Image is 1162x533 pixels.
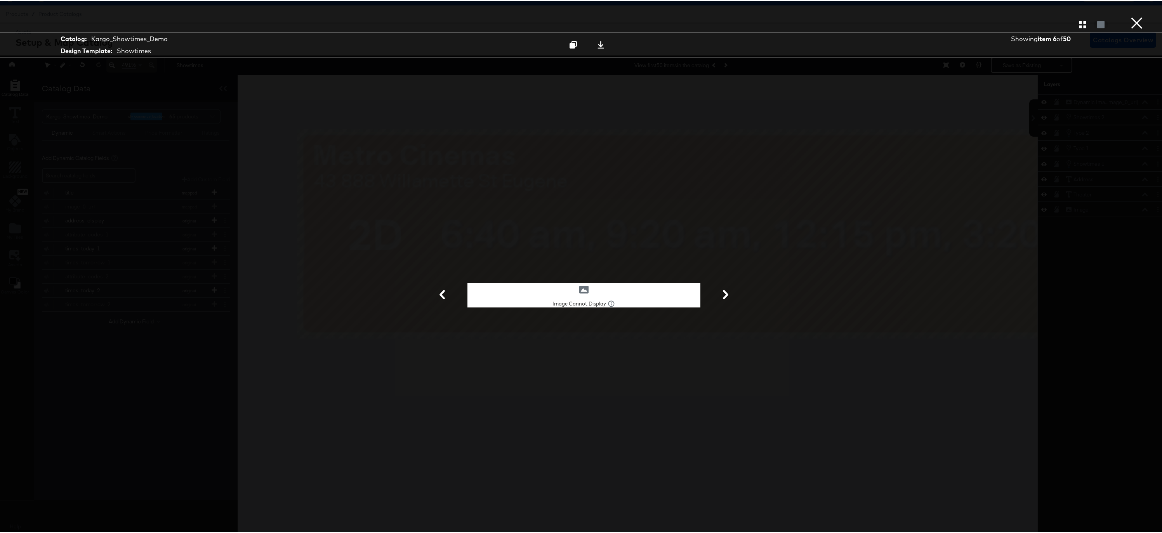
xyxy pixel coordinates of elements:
[1063,34,1071,42] strong: 50
[61,33,87,42] strong: Catalog:
[1038,34,1056,42] strong: item 6
[91,33,168,42] div: Kargo_Showtimes_Demo
[61,45,112,54] strong: Design Template:
[1011,33,1094,42] div: Showing of
[117,45,151,54] div: Showtimes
